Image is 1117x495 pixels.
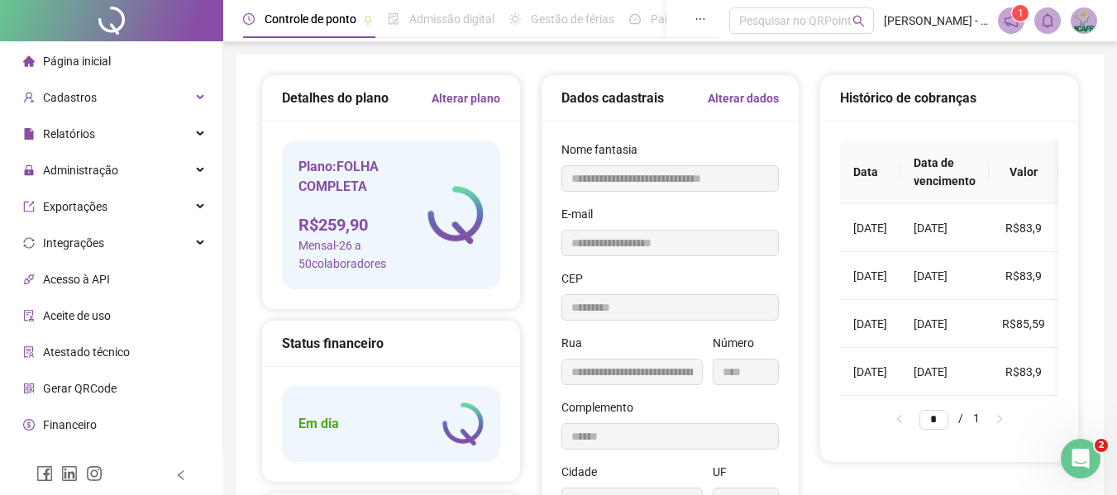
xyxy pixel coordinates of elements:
h5: Dados cadastrais [561,88,664,108]
td: R$83,9 [989,252,1058,300]
img: 79857 [1072,8,1096,33]
div: Ana diz… [13,222,317,359]
button: Selecionador de Emoji [26,369,39,382]
textarea: Envie uma mensagem... [14,334,317,362]
span: / [958,412,963,425]
span: 2 [1095,439,1108,452]
li: Página anterior [886,409,913,429]
li: 1/1 [919,409,980,429]
span: Central de ajuda [43,455,126,468]
span: linkedin [61,465,78,482]
div: Ana diz… [13,93,317,195]
label: CEP [561,269,594,288]
label: Complemento [561,398,644,416]
span: Relatórios [43,127,95,140]
h5: Plano: FOLHA COMPLETA [298,157,427,197]
span: Mensal - 26 a 50 colaboradores [298,236,427,273]
span: solution [23,346,35,358]
h5: Detalhes do plano [282,88,389,108]
button: go back [11,7,42,38]
span: Admissão digital [409,12,494,26]
span: home [23,55,35,67]
div: Olá![PERSON_NAME] um momento enquanto transferimos seu atendimento para um de nossos especialistas. [13,93,271,193]
span: Exportações [43,200,107,213]
span: [PERSON_NAME] - UNICAFES BAHIA [884,12,988,30]
button: Selecionador de GIF [52,369,65,382]
span: qrcode [23,383,35,394]
span: api [23,274,35,285]
h5: Em dia [298,414,339,434]
span: Gestão de férias [531,12,614,26]
label: Número [713,334,765,352]
span: sun [509,13,521,25]
span: sync [23,237,35,249]
span: Acesso à API [43,273,110,286]
span: Aceite de uso [43,309,111,322]
label: Cidade [561,463,608,481]
span: dollar [23,419,35,431]
sup: 1 [1012,5,1029,21]
th: Data de vencimento [900,140,989,204]
td: R$83,9 [989,204,1058,252]
td: R$83,9 [989,348,1058,396]
td: [DATE] [840,252,900,300]
th: Data [840,140,900,204]
span: Financeiro [43,418,97,431]
span: Controle de ponto [265,12,356,26]
span: Gerar QRCode [43,382,117,395]
span: file-done [388,13,399,25]
span: facebook [36,465,53,482]
td: [DATE] [900,348,989,396]
iframe: Intercom live chat [1061,439,1100,478]
span: dashboard [629,13,641,25]
span: user-add [23,92,35,103]
span: right [995,414,1005,424]
div: Histórico de cobranças [840,88,1058,108]
button: left [886,409,913,429]
td: [DATE] [840,204,900,252]
span: lock [23,164,35,176]
span: Painel do DP [651,12,715,26]
label: Nome fantasia [561,140,648,159]
span: Administração [43,164,118,177]
td: [DATE] [900,252,989,300]
td: R$85,59 [989,300,1058,348]
span: bell [1040,13,1055,28]
span: left [175,469,187,481]
span: pushpin [363,15,373,25]
img: Profile image for Ana [47,9,74,36]
span: Integrações [43,236,104,250]
span: Página inicial [43,55,111,68]
label: E-mail [561,205,604,223]
span: 1 [1018,7,1024,19]
th: Valor [989,140,1058,204]
button: Início [259,7,290,38]
div: Status financeiro [282,333,500,354]
span: Cadastros [43,91,97,104]
div: Por favor, descreva brevemente o problema que você está enfrentando para que nosso especialista p... [13,222,271,323]
img: logo-atual-colorida-simples.ef1a4d5a9bda94f4ab63.png [427,186,484,244]
td: [DATE] [900,204,989,252]
div: Olá! [26,102,258,119]
div: Por favor, descreva brevemente o problema que você está enfrentando para que nosso especialista p... [26,232,258,313]
div: [PERSON_NAME] um momento enquanto transferimos seu atendimento para um de nossos especialistas. [26,119,258,183]
span: export [23,201,35,212]
img: logo-atual-colorida-simples.ef1a4d5a9bda94f4ab63.png [442,402,484,445]
span: clock-circle [243,13,255,25]
td: [DATE] [840,300,900,348]
li: Próxima página [986,409,1013,429]
span: file [23,128,35,140]
label: UF [713,463,738,481]
a: Alterar plano [432,89,500,107]
span: instagram [86,465,103,482]
div: Fechar [290,7,320,36]
div: New messages divider [13,208,317,209]
td: [DATE] [900,300,989,348]
span: Atestado técnico [43,345,130,359]
label: Rua [561,334,593,352]
button: Upload do anexo [79,369,92,382]
span: left [895,414,905,424]
button: right [986,409,1013,429]
span: notification [1004,13,1019,28]
h4: R$ 259,90 [298,213,427,236]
